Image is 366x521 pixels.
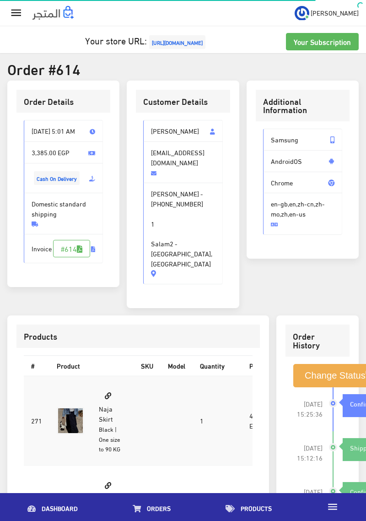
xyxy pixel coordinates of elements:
[32,6,74,20] img: .
[263,97,342,114] h3: Additional Information
[293,443,323,463] span: [DATE] 15:12:16
[286,33,359,50] a: Your Subscription
[295,6,309,21] img: ...
[143,141,222,183] span: [EMAIL_ADDRESS][DOMAIN_NAME]
[85,32,208,49] a: Your store URL:[URL][DOMAIN_NAME]
[242,376,276,466] td: 450.00 EGP
[293,332,342,349] h3: Order History
[327,501,339,513] i: 
[53,240,90,257] a: #614
[134,356,161,376] th: SKU
[293,487,323,507] span: [DATE] 05:01:57
[295,5,359,20] a: ... [PERSON_NAME]
[99,423,120,455] small: | One size to 90 KG
[10,6,23,20] i: 
[91,376,134,466] td: Naja Skirt
[49,356,134,376] th: Product
[99,423,113,434] small: Black
[24,356,49,376] th: #
[34,171,80,185] span: Cash On Delivery
[263,193,342,234] span: en-gb,en,zh-cn,zh-mo,zh,en-us
[161,356,193,376] th: Model
[263,129,342,151] span: Samsung
[311,7,359,18] span: [PERSON_NAME]
[24,120,103,142] span: [DATE] 5:01 AM
[42,502,78,514] span: Dashboard
[198,495,299,519] a: Products
[242,356,276,376] th: Price
[24,332,253,341] h3: Products
[193,376,242,466] td: 1
[241,502,272,514] span: Products
[24,193,103,234] span: Domestic standard shipping
[105,495,198,519] a: Orders
[24,234,103,263] span: Invoice
[263,150,342,172] span: AndroidOS
[7,60,359,76] h2: Order #614
[143,120,222,142] span: [PERSON_NAME]
[151,199,203,209] span: [PHONE_NUMBER]
[24,376,49,466] td: 271
[193,356,242,376] th: Quantity
[149,35,205,49] span: [URL][DOMAIN_NAME]
[293,399,323,419] span: [DATE] 15:25:36
[143,183,222,284] span: [PERSON_NAME] -
[151,209,215,269] span: 1 Salam2 - [GEOGRAPHIC_DATA], [GEOGRAPHIC_DATA]
[24,141,103,163] span: 3,385.00 EGP
[24,97,103,106] h3: Order Details
[147,502,171,514] span: Orders
[143,97,222,106] h3: Customer Details
[263,172,342,194] span: Chrome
